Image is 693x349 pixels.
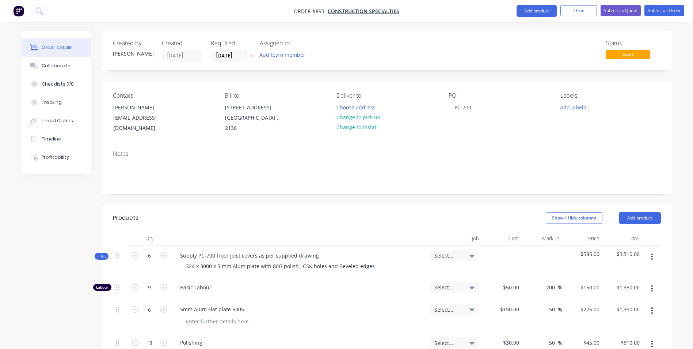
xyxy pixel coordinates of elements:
div: Profitability [42,154,69,161]
div: Order details [42,44,73,51]
div: [PERSON_NAME][EMAIL_ADDRESS][DOMAIN_NAME] [107,102,180,134]
div: PC-700 [449,102,477,113]
button: Add product [619,212,661,224]
div: Supply PC-700 Floor Joist covers as per supplied drawing [174,250,325,261]
div: Labels [560,92,660,99]
button: Add team member [260,50,309,60]
div: Qty [127,231,171,246]
div: Deliver to [336,92,437,99]
div: Job [427,231,482,246]
div: [PERSON_NAME] [113,102,174,113]
div: Cost [482,231,522,246]
div: Linked Orders [42,117,73,124]
div: Labour [93,284,111,291]
div: Created by [113,40,153,47]
button: Choose address [332,102,379,112]
button: Order details [22,38,91,57]
div: Products [113,214,138,222]
span: Select... [434,339,462,347]
img: Factory [13,5,24,16]
span: $3,510.00 [605,250,640,258]
span: Draft [606,50,650,59]
div: Notes [113,150,661,157]
button: Timeline [22,130,91,148]
div: Polishing [174,337,208,348]
button: Checklists 0/0 [22,75,91,93]
button: Collaborate [22,57,91,75]
div: Price [562,231,602,246]
div: Total [602,231,643,246]
button: Close [560,5,597,16]
span: Kit [97,254,106,259]
div: Checklists 0/0 [42,81,74,87]
span: % [558,283,562,292]
span: Select... [434,306,462,314]
div: [EMAIL_ADDRESS][DOMAIN_NAME] [113,113,174,133]
div: [GEOGRAPHIC_DATA] , , 2136 [225,113,286,133]
div: 5mm Alum Flat plate 5005 [174,304,250,315]
div: [PERSON_NAME] [113,50,153,57]
div: Assigned to [260,40,333,47]
span: Select... [434,252,462,259]
button: Add labels [556,102,590,112]
button: Change to pick up [332,112,384,122]
button: Show / Hide columns [546,212,602,224]
a: Construction Specialties [328,8,399,15]
span: Order #893 - [294,8,328,15]
div: PO [449,92,549,99]
div: Required [211,40,251,47]
span: Select... [434,284,462,291]
span: % [558,339,562,347]
div: Kit [95,253,108,260]
div: Created [162,40,202,47]
button: Profitability [22,148,91,166]
button: Tracking [22,93,91,112]
div: Status [606,40,661,47]
div: Markup [522,231,562,246]
button: Change to install [332,122,381,132]
span: $585.00 [565,250,599,258]
div: Tracking [42,99,62,106]
div: Timeline [42,136,61,142]
button: Submit as Order [644,5,684,16]
div: Contact [113,92,213,99]
button: Add product [517,5,557,17]
div: Collaborate [42,63,71,69]
button: Add team member [255,50,309,60]
div: 324 x 3000 x 5 mm Alum plate with 80G polish , CSK holes and Beveled edges [180,261,381,271]
button: Linked Orders [22,112,91,130]
button: Submit as Quote [601,5,641,16]
div: [STREET_ADDRESS][GEOGRAPHIC_DATA] , , 2136 [219,102,292,134]
div: [STREET_ADDRESS] [225,102,286,113]
div: Bill to [225,92,325,99]
span: % [558,305,562,314]
span: Basic Labour [180,284,424,291]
